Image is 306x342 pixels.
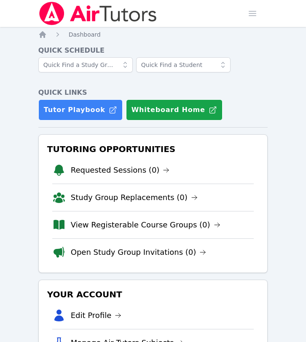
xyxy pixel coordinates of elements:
[71,246,207,258] a: Open Study Group Invitations (0)
[38,57,133,72] input: Quick Find a Study Group
[69,31,101,38] span: Dashboard
[69,30,101,39] a: Dashboard
[126,99,223,120] button: Whiteboard Home
[38,2,158,25] img: Air Tutors
[38,30,268,39] nav: Breadcrumb
[136,57,231,72] input: Quick Find a Student
[46,142,261,157] h3: Tutoring Opportunities
[46,287,261,302] h3: Your Account
[71,164,170,176] a: Requested Sessions (0)
[71,192,198,203] a: Study Group Replacements (0)
[71,219,220,231] a: View Registerable Course Groups (0)
[38,99,123,120] a: Tutor Playbook
[38,45,268,56] h4: Quick Schedule
[71,310,122,321] a: Edit Profile
[38,88,268,98] h4: Quick Links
